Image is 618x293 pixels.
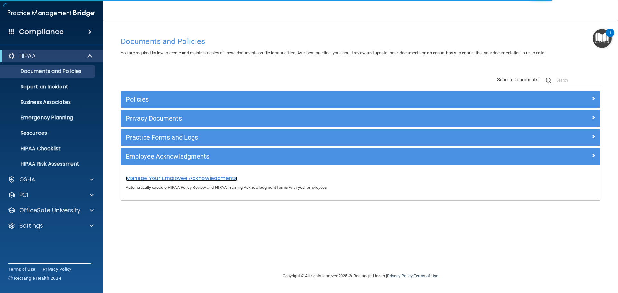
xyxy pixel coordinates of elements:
[497,77,540,83] span: Search Documents:
[126,94,595,105] a: Policies
[8,206,94,214] a: OfficeSafe University
[19,27,64,36] h4: Compliance
[19,222,43,230] p: Settings
[4,114,92,121] p: Emergency Planning
[126,184,595,191] p: Automatically execute HIPAA Policy Review and HIPAA Training Acknowledgment forms with your emplo...
[243,266,478,286] div: Copyright © All rights reserved 2025 @ Rectangle Health | |
[8,176,94,183] a: OSHA
[8,222,94,230] a: Settings
[19,52,36,60] p: HIPAA
[126,134,475,141] h5: Practice Forms and Logs
[8,52,93,60] a: HIPAA
[546,78,551,83] img: ic-search.3b580494.png
[4,130,92,136] p: Resources
[126,132,595,142] a: Practice Forms and Logs
[4,161,92,167] p: HIPAA Risk Assessment
[19,191,28,199] p: PCI
[126,175,237,181] span: Manage Your Employee Acknowledgments
[4,145,92,152] p: HIPAA Checklist
[609,33,611,41] div: 1
[19,206,80,214] p: OfficeSafe University
[126,96,475,103] h5: Policies
[387,273,412,278] a: Privacy Policy
[556,76,600,85] input: Search
[4,84,92,90] p: Report an Incident
[8,275,61,281] span: Ⓒ Rectangle Health 2024
[8,7,95,20] img: PMB logo
[43,266,72,272] a: Privacy Policy
[8,266,35,272] a: Terms of Use
[19,176,35,183] p: OSHA
[8,191,94,199] a: PCI
[126,153,475,160] h5: Employee Acknowledgments
[121,50,545,55] span: You are required by law to create and maintain copies of these documents on file in your office. ...
[4,99,92,105] p: Business Associates
[126,115,475,122] h5: Privacy Documents
[126,113,595,124] a: Privacy Documents
[593,29,612,48] button: Open Resource Center, 1 new notification
[126,176,237,181] a: Manage Your Employee Acknowledgments
[126,151,595,161] a: Employee Acknowledgments
[4,68,92,75] p: Documents and Policies
[121,37,600,46] h4: Documents and Policies
[414,273,438,278] a: Terms of Use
